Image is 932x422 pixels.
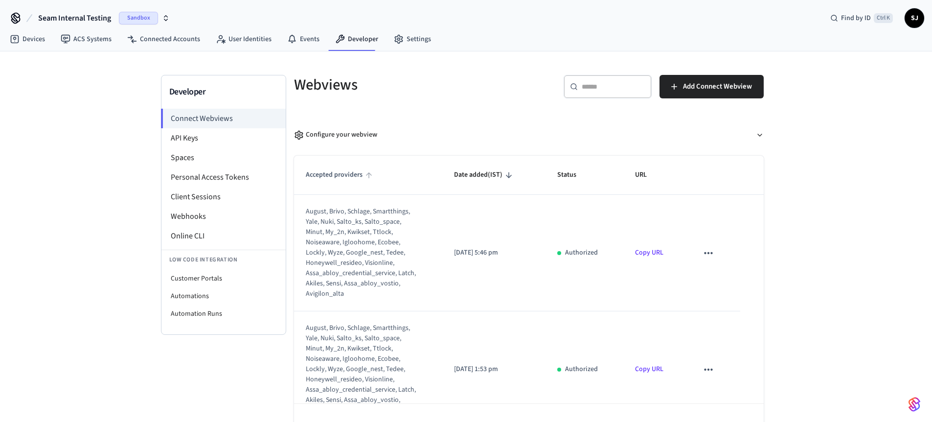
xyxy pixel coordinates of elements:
div: Find by IDCtrl K [822,9,901,27]
li: Low Code Integration [161,250,286,270]
button: SJ [905,8,924,28]
span: Sandbox [119,12,158,24]
div: august, brivo, schlage, smartthings, yale, nuki, salto_ks, salto_space, minut, my_2n, kwikset, tt... [306,207,418,299]
span: Date added(IST) [454,167,515,183]
li: API Keys [161,128,286,148]
li: Automation Runs [161,305,286,323]
a: User Identities [208,30,279,48]
div: august, brivo, schlage, smartthings, yale, nuki, salto_ks, salto_space, minut, my_2n, kwikset, tt... [306,323,418,416]
a: Copy URL [635,248,663,258]
a: Events [279,30,327,48]
li: Webhooks [161,207,286,226]
p: Authorized [565,248,598,258]
p: [DATE] 5:46 pm [454,248,533,258]
li: Spaces [161,148,286,167]
span: Ctrl K [874,13,893,23]
span: Accepted providers [306,167,375,183]
span: SJ [906,9,923,27]
span: Add Connect Webview [683,80,752,93]
p: [DATE] 1:53 pm [454,364,533,375]
a: Settings [386,30,439,48]
a: Copy URL [635,364,663,374]
button: Configure your webview [294,122,764,148]
li: Customer Portals [161,270,286,287]
p: Authorized [565,364,598,375]
a: ACS Systems [53,30,119,48]
span: URL [635,167,659,183]
li: Online CLI [161,226,286,246]
h5: Webviews [294,75,523,95]
span: Seam Internal Testing [38,12,111,24]
li: Personal Access Tokens [161,167,286,187]
span: Status [557,167,589,183]
a: Developer [327,30,386,48]
a: Connected Accounts [119,30,208,48]
img: SeamLogoGradient.69752ec5.svg [909,397,920,412]
li: Connect Webviews [161,109,286,128]
span: Find by ID [841,13,871,23]
h3: Developer [169,85,278,99]
li: Client Sessions [161,187,286,207]
div: Configure your webview [294,130,377,140]
li: Automations [161,287,286,305]
button: Add Connect Webview [659,75,764,98]
a: Devices [2,30,53,48]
